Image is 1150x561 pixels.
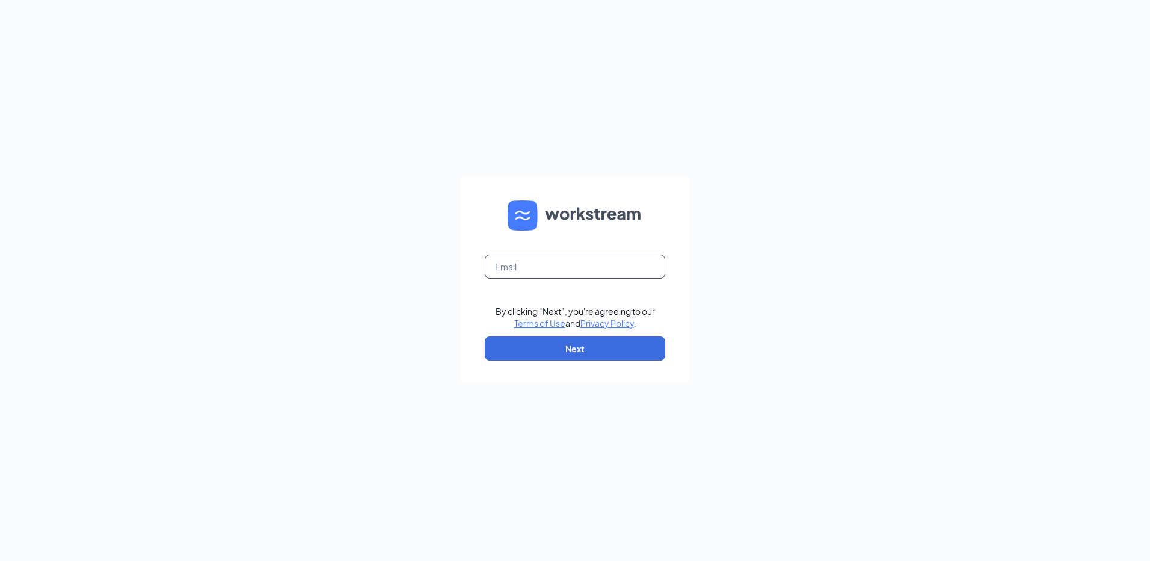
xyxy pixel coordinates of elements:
button: Next [485,336,665,361]
input: Email [485,255,665,279]
a: Privacy Policy [580,318,634,329]
div: By clicking "Next", you're agreeing to our and . [496,305,655,329]
a: Terms of Use [514,318,565,329]
img: WS logo and Workstream text [508,200,642,231]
